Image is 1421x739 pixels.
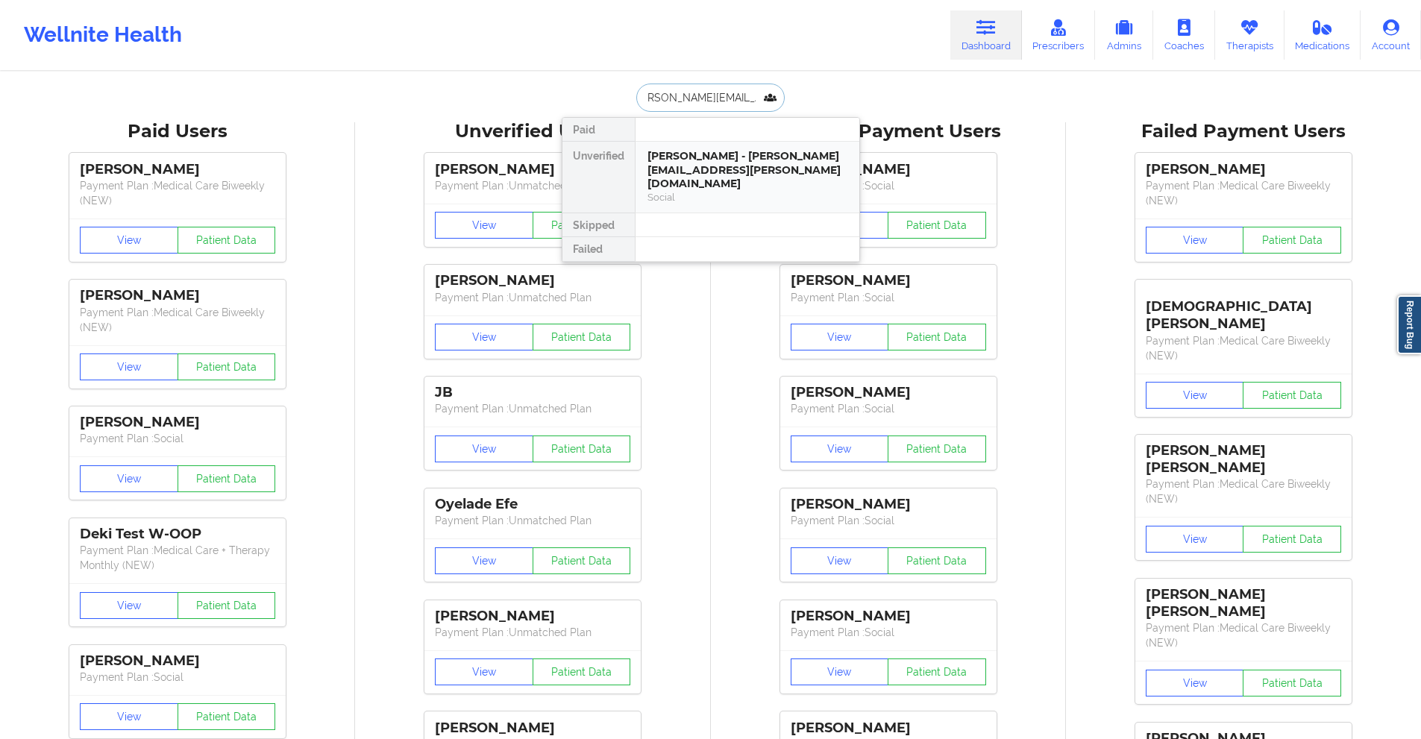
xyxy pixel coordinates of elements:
button: Patient Data [178,592,276,619]
div: Paid Users [10,120,345,143]
div: Oyelade Efe [435,496,630,513]
div: [PERSON_NAME] [791,608,986,625]
div: Skipped Payment Users [721,120,1055,143]
div: [PERSON_NAME] [80,652,275,670]
button: Patient Data [178,703,276,730]
a: Report Bug [1397,295,1421,354]
a: Prescribers [1022,10,1096,60]
p: Payment Plan : Unmatched Plan [435,625,630,640]
button: View [435,212,533,239]
a: Coaches [1153,10,1215,60]
div: [PERSON_NAME] [435,272,630,289]
p: Payment Plan : Social [791,401,986,416]
button: View [791,324,889,350]
button: Patient Data [1243,670,1341,696]
div: Failed [562,237,635,261]
button: Patient Data [888,658,986,685]
button: View [435,435,533,462]
button: Patient Data [888,212,986,239]
div: [PERSON_NAME] [435,720,630,737]
div: Failed Payment Users [1076,120,1411,143]
div: [PERSON_NAME] [80,287,275,304]
div: [PERSON_NAME] [791,272,986,289]
div: Unverified [562,142,635,213]
a: Medications [1284,10,1361,60]
div: [PERSON_NAME] [PERSON_NAME] [1146,442,1341,477]
p: Payment Plan : Medical Care Biweekly (NEW) [1146,477,1341,506]
div: [PERSON_NAME] [80,161,275,178]
p: Payment Plan : Social [791,513,986,528]
button: Patient Data [888,324,986,350]
p: Payment Plan : Medical Care Biweekly (NEW) [1146,620,1341,650]
button: Patient Data [533,547,631,574]
p: Payment Plan : Social [80,670,275,685]
p: Payment Plan : Social [791,178,986,193]
div: [DEMOGRAPHIC_DATA][PERSON_NAME] [1146,287,1341,333]
button: View [435,324,533,350]
button: View [1146,382,1244,409]
a: Account [1361,10,1421,60]
button: View [1146,670,1244,696]
div: [PERSON_NAME] [791,496,986,513]
button: Patient Data [888,547,986,574]
div: Paid [562,118,635,142]
button: Patient Data [533,658,631,685]
button: Patient Data [533,435,631,462]
div: Deki Test W-OOP [80,526,275,543]
button: Patient Data [178,465,276,492]
button: View [791,435,889,462]
button: View [1146,526,1244,553]
button: Patient Data [178,353,276,380]
button: Patient Data [533,324,631,350]
p: Payment Plan : Medical Care Biweekly (NEW) [1146,178,1341,208]
button: Patient Data [1243,382,1341,409]
p: Payment Plan : Social [80,431,275,446]
button: View [1146,227,1244,254]
p: Payment Plan : Medical Care Biweekly (NEW) [1146,333,1341,363]
div: [PERSON_NAME] - [PERSON_NAME][EMAIL_ADDRESS][PERSON_NAME][DOMAIN_NAME] [647,149,847,191]
button: View [80,592,178,619]
button: Patient Data [178,227,276,254]
button: View [791,547,889,574]
button: View [80,703,178,730]
button: Patient Data [1243,227,1341,254]
button: Patient Data [888,435,986,462]
p: Payment Plan : Social [791,625,986,640]
button: Patient Data [1243,526,1341,553]
div: Skipped [562,213,635,237]
button: View [791,658,889,685]
div: [PERSON_NAME] [435,608,630,625]
p: Payment Plan : Medical Care Biweekly (NEW) [80,305,275,335]
div: Unverified Users [366,120,700,143]
div: [PERSON_NAME] [80,414,275,431]
button: View [435,547,533,574]
a: Therapists [1215,10,1284,60]
a: Admins [1095,10,1153,60]
p: Payment Plan : Medical Care Biweekly (NEW) [80,178,275,208]
button: View [80,465,178,492]
button: View [80,227,178,254]
p: Payment Plan : Unmatched Plan [435,178,630,193]
div: Social [647,191,847,204]
div: [PERSON_NAME] [791,720,986,737]
button: View [80,353,178,380]
p: Payment Plan : Unmatched Plan [435,401,630,416]
div: [PERSON_NAME] [PERSON_NAME] [1146,586,1341,620]
div: JB [435,384,630,401]
div: [PERSON_NAME] [435,161,630,178]
div: [PERSON_NAME] [791,161,986,178]
a: Dashboard [950,10,1022,60]
button: View [435,658,533,685]
p: Payment Plan : Social [791,290,986,305]
div: [PERSON_NAME] [1146,161,1341,178]
p: Payment Plan : Medical Care + Therapy Monthly (NEW) [80,543,275,573]
div: [PERSON_NAME] [791,384,986,401]
button: Patient Data [533,212,631,239]
p: Payment Plan : Unmatched Plan [435,513,630,528]
p: Payment Plan : Unmatched Plan [435,290,630,305]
